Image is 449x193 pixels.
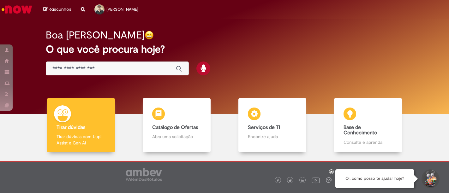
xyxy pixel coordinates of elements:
[248,133,296,140] p: Encontre ajuda
[301,179,304,183] img: logo_footer_linkedin.png
[126,168,162,181] img: logo_footer_ambev_rotulo_gray.png
[145,31,154,40] img: happy-face.png
[1,3,33,16] img: ServiceNow
[326,177,332,183] img: logo_footer_workplace.png
[152,124,198,131] b: Catálogo de Ofertas
[344,139,392,145] p: Consulte e aprenda
[248,124,280,131] b: Serviços de TI
[344,124,377,136] b: Base de Conhecimento
[46,44,403,55] h2: O que você procura hoje?
[276,179,279,182] img: logo_footer_facebook.png
[224,98,320,153] a: Serviços de TI Encontre ajuda
[49,6,71,12] span: Rascunhos
[106,7,138,12] span: [PERSON_NAME]
[289,179,292,182] img: logo_footer_twitter.png
[152,133,201,140] p: Abra uma solicitação
[33,98,129,153] a: Tirar dúvidas Tirar dúvidas com Lupi Assist e Gen Ai
[46,30,145,41] h2: Boa [PERSON_NAME]
[421,169,440,188] button: Iniciar Conversa de Suporte
[57,124,85,131] b: Tirar dúvidas
[57,133,105,146] p: Tirar dúvidas com Lupi Assist e Gen Ai
[43,7,71,13] a: Rascunhos
[320,98,416,153] a: Base de Conhecimento Consulte e aprenda
[312,176,320,184] img: logo_footer_youtube.png
[335,169,414,188] div: Oi, como posso te ajudar hoje?
[129,98,224,153] a: Catálogo de Ofertas Abra uma solicitação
